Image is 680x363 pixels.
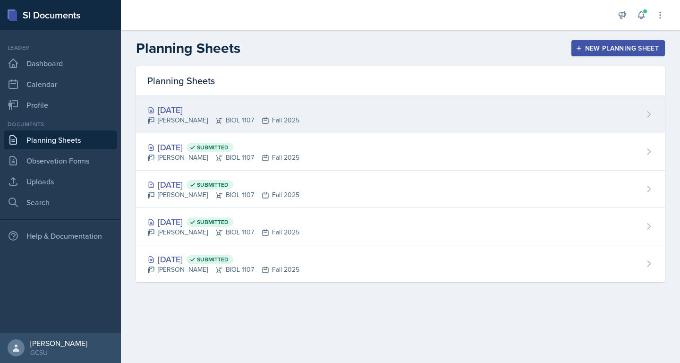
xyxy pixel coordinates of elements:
div: [DATE] [147,253,299,266]
div: [DATE] [147,104,299,116]
a: [DATE] Submitted [PERSON_NAME]BIOL 1107Fall 2025 [136,133,665,171]
span: Submitted [197,218,229,226]
span: Submitted [197,181,229,189]
a: Calendar [4,75,117,94]
span: Submitted [197,144,229,151]
div: Planning Sheets [136,66,665,96]
a: Planning Sheets [4,130,117,149]
div: [PERSON_NAME] [30,338,87,348]
a: Observation Forms [4,151,117,170]
div: Documents [4,120,117,129]
div: [PERSON_NAME] BIOL 1107 Fall 2025 [147,115,299,125]
a: Dashboard [4,54,117,73]
a: [DATE] Submitted [PERSON_NAME]BIOL 1107Fall 2025 [136,171,665,208]
a: [DATE] [PERSON_NAME]BIOL 1107Fall 2025 [136,96,665,133]
button: New Planning Sheet [571,40,665,56]
div: [DATE] [147,216,299,228]
a: [DATE] Submitted [PERSON_NAME]BIOL 1107Fall 2025 [136,245,665,282]
div: Help & Documentation [4,226,117,245]
div: Leader [4,43,117,52]
div: [DATE] [147,178,299,191]
a: Profile [4,95,117,114]
a: [DATE] Submitted [PERSON_NAME]BIOL 1107Fall 2025 [136,208,665,245]
div: GCSU [30,348,87,357]
div: [PERSON_NAME] BIOL 1107 Fall 2025 [147,190,299,200]
a: Uploads [4,172,117,191]
div: New Planning Sheet [578,44,659,52]
span: Submitted [197,256,229,263]
div: [PERSON_NAME] BIOL 1107 Fall 2025 [147,153,299,163]
div: [DATE] [147,141,299,154]
h2: Planning Sheets [136,40,240,57]
div: [PERSON_NAME] BIOL 1107 Fall 2025 [147,227,299,237]
a: Search [4,193,117,212]
div: [PERSON_NAME] BIOL 1107 Fall 2025 [147,265,299,275]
